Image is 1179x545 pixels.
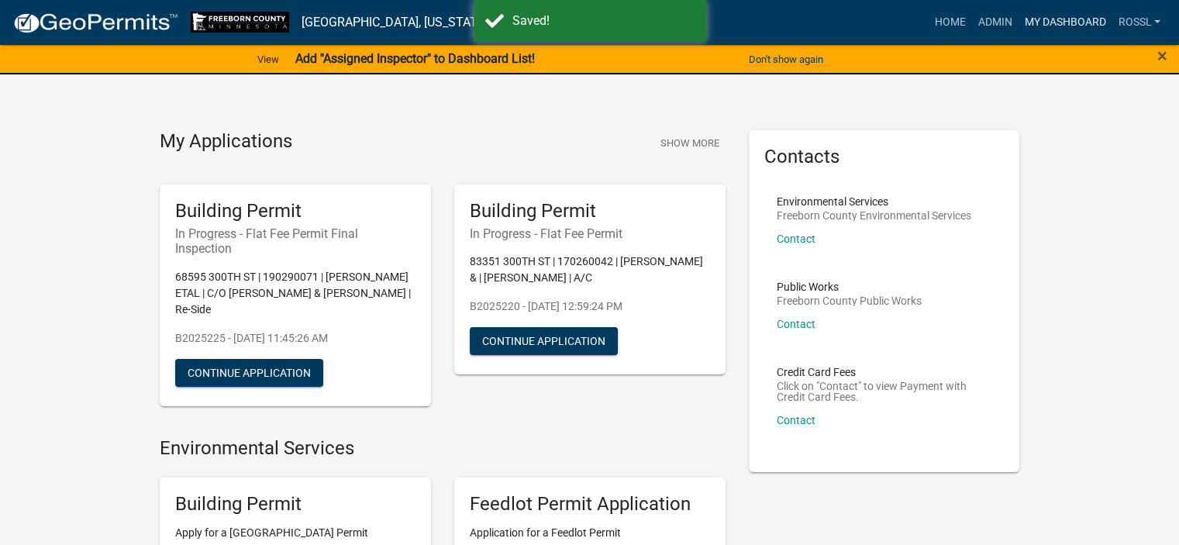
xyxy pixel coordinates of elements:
[928,8,971,37] a: Home
[470,254,710,286] p: 83351 300TH ST | 170260042 | [PERSON_NAME] & | [PERSON_NAME] | A/C
[470,226,710,241] h6: In Progress - Flat Fee Permit
[1112,8,1167,37] a: RossL
[743,47,829,72] button: Don't show again
[175,359,323,387] button: Continue Application
[777,196,971,207] p: Environmental Services
[777,414,815,426] a: Contact
[160,437,726,460] h4: Environmental Services
[777,281,922,292] p: Public Works
[512,12,695,30] div: Saved!
[302,9,488,36] a: [GEOGRAPHIC_DATA], [US_STATE]
[470,327,618,355] button: Continue Application
[777,210,971,221] p: Freeborn County Environmental Services
[470,298,710,315] p: B2025220 - [DATE] 12:59:24 PM
[175,226,415,256] h6: In Progress - Flat Fee Permit Final Inspection
[764,146,1005,168] h5: Contacts
[175,330,415,347] p: B2025225 - [DATE] 11:45:26 AM
[295,51,534,66] strong: Add "Assigned Inspector" to Dashboard List!
[1157,47,1167,65] button: Close
[1157,45,1167,67] span: ×
[175,269,415,318] p: 68595 300TH ST | 190290071 | [PERSON_NAME] ETAL | C/O [PERSON_NAME] & [PERSON_NAME] | Re-Side
[654,130,726,156] button: Show More
[175,200,415,222] h5: Building Permit
[175,525,415,541] p: Apply for a [GEOGRAPHIC_DATA] Permit
[777,318,815,330] a: Contact
[777,381,992,402] p: Click on "Contact" to view Payment with Credit Card Fees.
[470,493,710,516] h5: Feedlot Permit Application
[160,130,292,153] h4: My Applications
[191,12,289,33] img: Freeborn County, Minnesota
[1018,8,1112,37] a: My Dashboard
[175,493,415,516] h5: Building Permit
[470,200,710,222] h5: Building Permit
[777,295,922,306] p: Freeborn County Public Works
[470,525,710,541] p: Application for a Feedlot Permit
[971,8,1018,37] a: Admin
[777,367,992,378] p: Credit Card Fees
[251,47,285,72] a: View
[777,233,815,245] a: Contact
